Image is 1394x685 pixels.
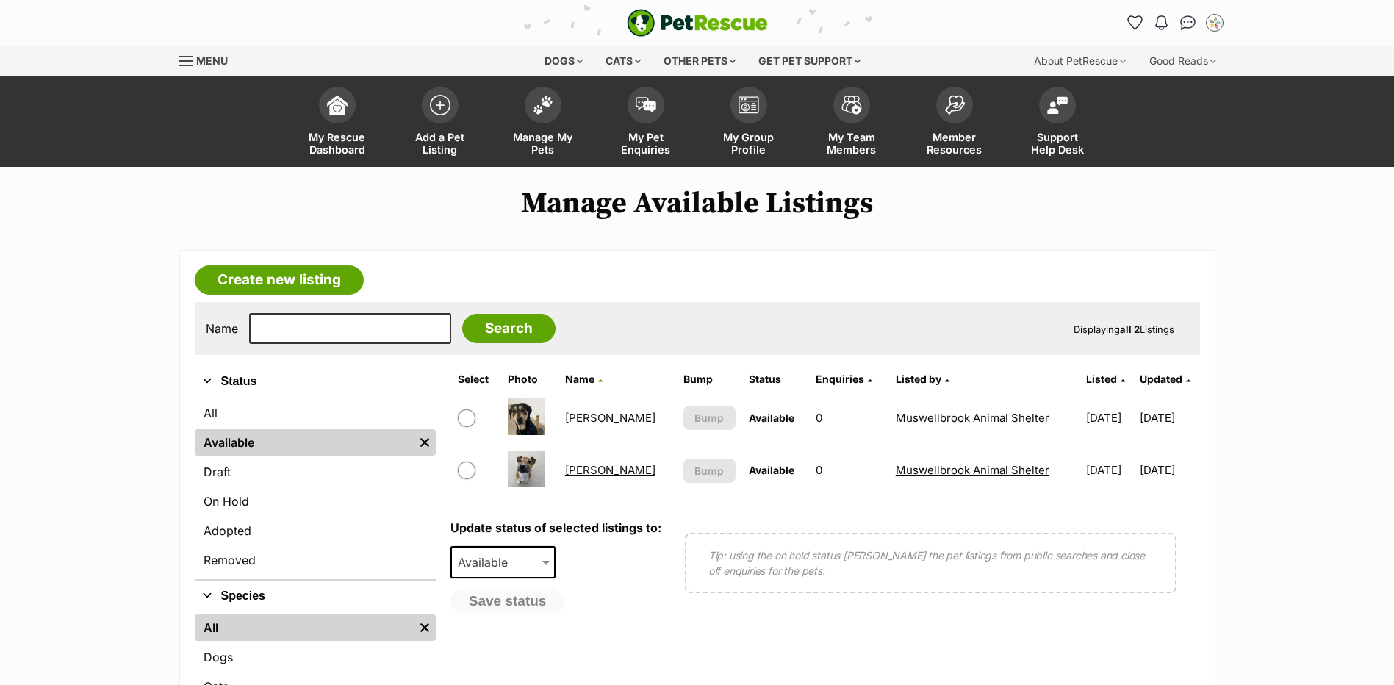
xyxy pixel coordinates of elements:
img: team-members-icon-5396bd8760b3fe7c0b43da4ab00e1e3bb1a5d9ba89233759b79545d2d3fc5d0d.svg [841,96,862,115]
th: Bump [678,367,741,391]
a: PetRescue [627,9,768,37]
a: All [195,400,436,426]
strong: all 2 [1120,323,1140,335]
button: Notifications [1150,11,1174,35]
a: Muswellbrook Animal Shelter [896,411,1049,425]
span: Available [749,412,794,424]
p: Tip: using the on hold status [PERSON_NAME] the pet listings from public searches and close off e... [708,548,1153,578]
img: group-profile-icon-3fa3cf56718a62981997c0bc7e787c4b2cf8bcc04b72c1350f741eb67cf2f40e.svg [739,96,759,114]
a: Manage My Pets [492,79,594,167]
div: Status [195,397,436,579]
span: Available [749,464,794,476]
label: Name [206,322,238,335]
a: Add a Pet Listing [389,79,492,167]
div: About PetRescue [1024,46,1136,76]
a: Favourites [1124,11,1147,35]
button: My account [1203,11,1226,35]
td: [DATE] [1080,392,1138,443]
th: Select [452,367,500,391]
button: Bump [683,459,736,483]
img: logo-e224e6f780fb5917bec1dbf3a21bbac754714ae5b6737aabdf751b685950b380.svg [627,9,768,37]
button: Status [195,372,436,391]
a: Listed by [896,373,949,385]
td: 0 [810,445,888,495]
span: translation missing: en.admin.listings.index.attributes.enquiries [816,373,864,385]
img: chat-41dd97257d64d25036548639549fe6c8038ab92f7586957e7f3b1b290dea8141.svg [1180,15,1196,30]
a: Support Help Desk [1006,79,1109,167]
span: Support Help Desk [1024,131,1091,156]
th: Status [743,367,808,391]
img: help-desk-icon-fdf02630f3aa405de69fd3d07c3f3aa587a6932b1a1747fa1d2bba05be0121f9.svg [1047,96,1068,114]
a: Dogs [195,644,436,670]
a: My Team Members [800,79,903,167]
img: add-pet-listing-icon-0afa8454b4691262ce3f59096e99ab1cd57d4a30225e0717b998d2c9b9846f56.svg [430,95,450,115]
img: manage-my-pets-icon-02211641906a0b7f246fdf0571729dbe1e7629f14944591b6c1af311fb30b64b.svg [533,96,553,115]
a: Remove filter [414,429,436,456]
a: Listed [1086,373,1125,385]
button: Bump [683,406,736,430]
div: Dogs [534,46,593,76]
a: My Rescue Dashboard [286,79,389,167]
span: Updated [1140,373,1182,385]
a: Draft [195,459,436,485]
div: Cats [595,46,651,76]
span: Name [565,373,594,385]
a: Available [195,429,414,456]
span: Listed by [896,373,941,385]
button: Species [195,587,436,606]
td: [DATE] [1140,392,1198,443]
button: Save status [450,589,565,613]
a: Conversations [1176,11,1200,35]
div: Other pets [653,46,746,76]
td: [DATE] [1140,445,1198,495]
input: Search [462,314,556,343]
img: Muswellbrook Animal Shelter profile pic [1207,15,1222,30]
span: Available [452,552,522,573]
span: Bump [694,410,724,426]
span: Member Resources [921,131,988,156]
div: Good Reads [1139,46,1226,76]
a: Enquiries [816,373,872,385]
a: My Group Profile [697,79,800,167]
a: Removed [195,547,436,573]
a: My Pet Enquiries [594,79,697,167]
a: On Hold [195,488,436,514]
span: Listed [1086,373,1117,385]
a: Remove filter [414,614,436,641]
a: All [195,614,414,641]
div: Get pet support [748,46,871,76]
img: dashboard-icon-eb2f2d2d3e046f16d808141f083e7271f6b2e854fb5c12c21221c1fb7104beca.svg [327,95,348,115]
span: My Rescue Dashboard [304,131,370,156]
th: Photo [502,367,558,391]
span: My Team Members [819,131,885,156]
img: pet-enquiries-icon-7e3ad2cf08bfb03b45e93fb7055b45f3efa6380592205ae92323e6603595dc1f.svg [636,97,656,113]
span: Bump [694,463,724,478]
a: Updated [1140,373,1190,385]
td: [DATE] [1080,445,1138,495]
a: Menu [179,46,238,73]
span: My Group Profile [716,131,782,156]
a: Name [565,373,603,385]
a: Adopted [195,517,436,544]
img: notifications-46538b983faf8c2785f20acdc204bb7945ddae34d4c08c2a6579f10ce5e182be.svg [1155,15,1167,30]
img: member-resources-icon-8e73f808a243e03378d46382f2149f9095a855e16c252ad45f914b54edf8863c.svg [944,95,965,115]
a: [PERSON_NAME] [565,411,655,425]
a: Muswellbrook Animal Shelter [896,463,1049,477]
td: 0 [810,392,888,443]
span: My Pet Enquiries [613,131,679,156]
a: Member Resources [903,79,1006,167]
span: Available [450,546,556,578]
a: [PERSON_NAME] [565,463,655,477]
span: Menu [196,54,228,67]
a: Create new listing [195,265,364,295]
span: Displaying Listings [1074,323,1174,335]
label: Update status of selected listings to: [450,520,661,535]
ul: Account quick links [1124,11,1226,35]
span: Add a Pet Listing [407,131,473,156]
span: Manage My Pets [510,131,576,156]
